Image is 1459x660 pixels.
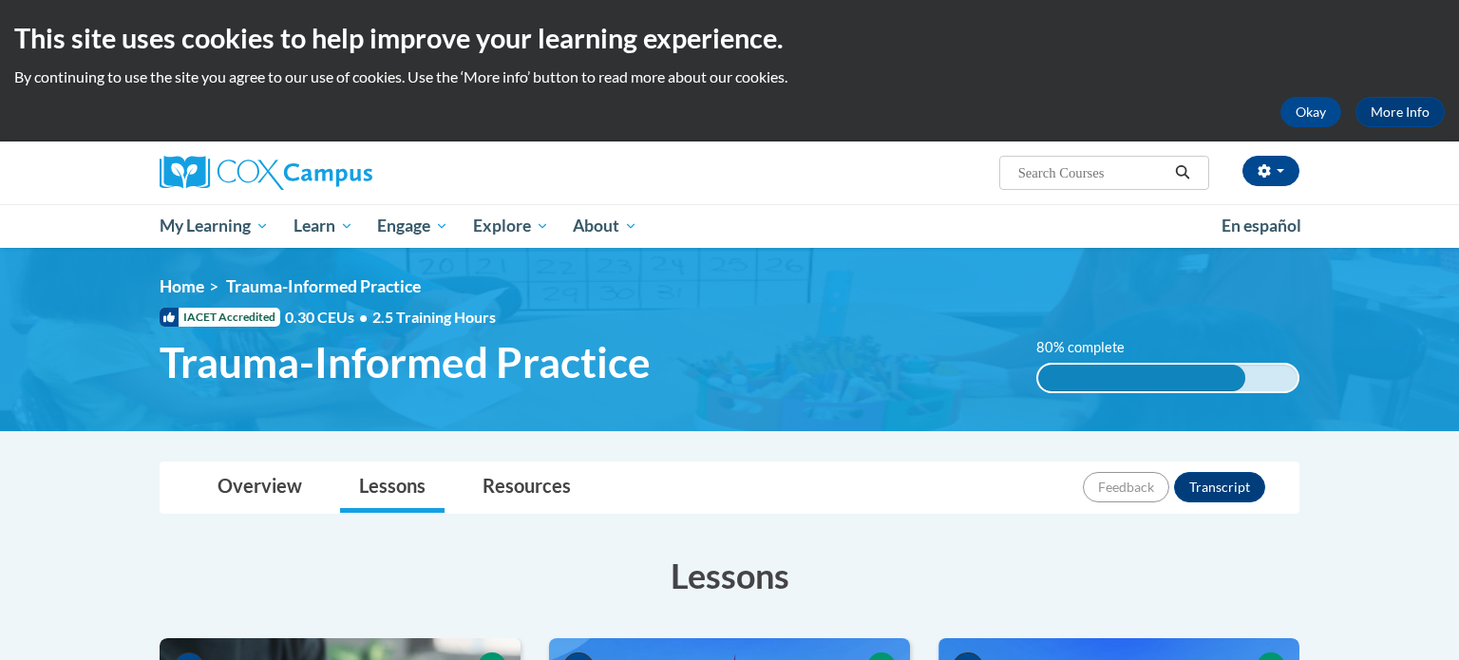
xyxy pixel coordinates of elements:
button: Account Settings [1242,156,1299,186]
a: Explore [461,204,561,248]
button: Feedback [1083,472,1169,502]
span: • [359,308,368,326]
h3: Lessons [160,552,1299,599]
label: 80% complete [1036,337,1146,358]
a: More Info [1355,97,1445,127]
a: Engage [365,204,461,248]
h2: This site uses cookies to help improve your learning experience. [14,19,1445,57]
div: 80% complete [1038,365,1246,391]
a: Home [160,276,204,296]
p: By continuing to use the site you agree to our use of cookies. Use the ‘More info’ button to read... [14,66,1445,87]
span: My Learning [160,215,269,237]
a: Cox Campus [160,156,521,190]
span: Explore [473,215,549,237]
span: 2.5 Training Hours [372,308,496,326]
a: Overview [199,462,321,513]
a: About [561,204,651,248]
span: IACET Accredited [160,308,280,327]
input: Search Courses [1016,161,1168,184]
a: Learn [281,204,366,248]
span: Learn [294,215,353,237]
div: Main menu [131,204,1328,248]
span: 0.30 CEUs [285,307,372,328]
a: Lessons [340,462,445,513]
button: Search [1168,161,1197,184]
span: Trauma-Informed Practice [160,337,651,387]
button: Transcript [1174,472,1265,502]
a: My Learning [147,204,281,248]
button: Okay [1280,97,1341,127]
span: Engage [377,215,448,237]
span: About [573,215,637,237]
a: Resources [464,462,590,513]
span: En español [1222,216,1301,236]
a: En español [1209,206,1314,246]
img: Cox Campus [160,156,372,190]
span: Trauma-Informed Practice [226,276,421,296]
